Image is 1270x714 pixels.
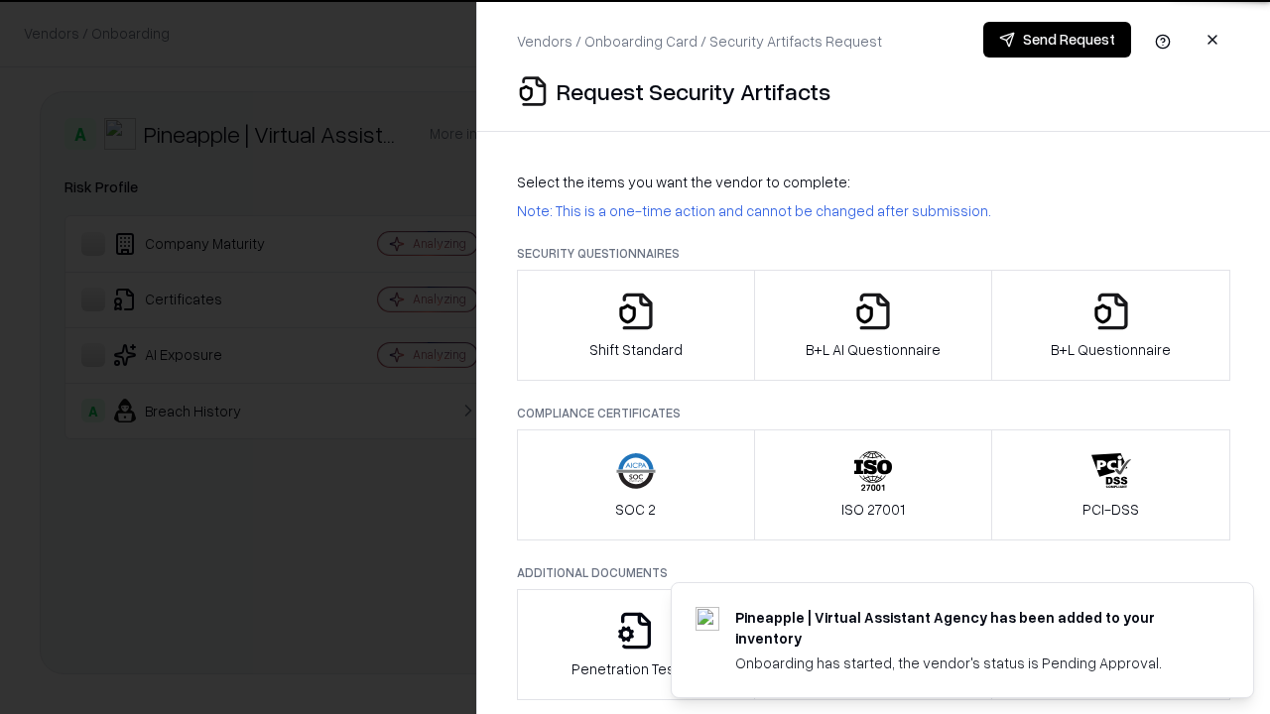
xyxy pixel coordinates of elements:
p: B+L AI Questionnaire [806,339,941,360]
button: Penetration Testing [517,589,755,700]
p: Request Security Artifacts [557,75,830,107]
p: B+L Questionnaire [1051,339,1171,360]
button: B+L AI Questionnaire [754,270,993,381]
p: Security Questionnaires [517,245,1230,262]
p: SOC 2 [615,499,656,520]
p: Compliance Certificates [517,405,1230,421]
button: Send Request [983,22,1131,58]
button: SOC 2 [517,429,755,540]
p: Shift Standard [589,339,683,360]
p: Select the items you want the vendor to complete: [517,172,1230,192]
p: Additional Documents [517,564,1230,581]
div: Onboarding has started, the vendor's status is Pending Approval. [735,653,1206,673]
img: trypineapple.com [696,607,719,631]
p: Penetration Testing [571,658,699,679]
p: Vendors / Onboarding Card / Security Artifacts Request [517,31,882,52]
div: Pineapple | Virtual Assistant Agency has been added to your inventory [735,607,1206,649]
button: Shift Standard [517,270,755,381]
p: Note: This is a one-time action and cannot be changed after submission. [517,200,1230,221]
button: PCI-DSS [991,429,1230,540]
p: PCI-DSS [1082,499,1139,520]
button: ISO 27001 [754,429,993,540]
button: B+L Questionnaire [991,270,1230,381]
p: ISO 27001 [841,499,905,520]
